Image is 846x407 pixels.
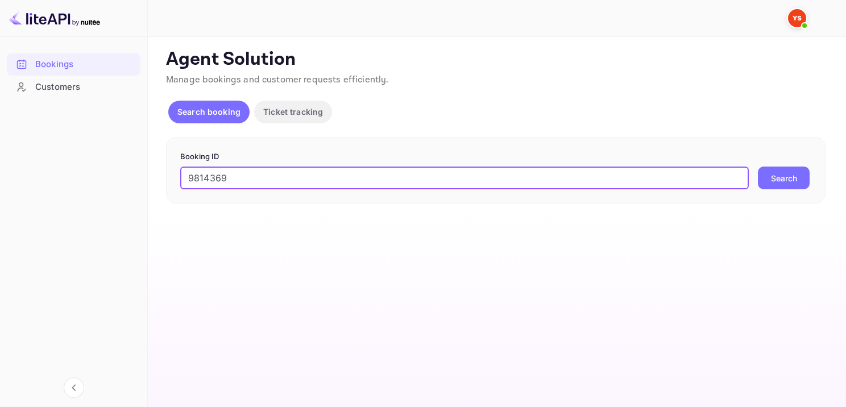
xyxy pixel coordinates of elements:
p: Agent Solution [166,48,826,71]
input: Enter Booking ID (e.g., 63782194) [180,167,749,189]
span: Manage bookings and customer requests efficiently. [166,74,389,86]
button: Search [758,167,810,189]
div: Customers [7,76,140,98]
button: Collapse navigation [64,377,84,398]
img: LiteAPI logo [9,9,100,27]
a: Customers [7,76,140,97]
p: Search booking [177,106,240,118]
img: Yandex Support [788,9,806,27]
div: Customers [35,81,135,94]
p: Ticket tracking [263,106,323,118]
p: Booking ID [180,151,811,163]
div: Bookings [35,58,135,71]
a: Bookings [7,53,140,74]
div: Bookings [7,53,140,76]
